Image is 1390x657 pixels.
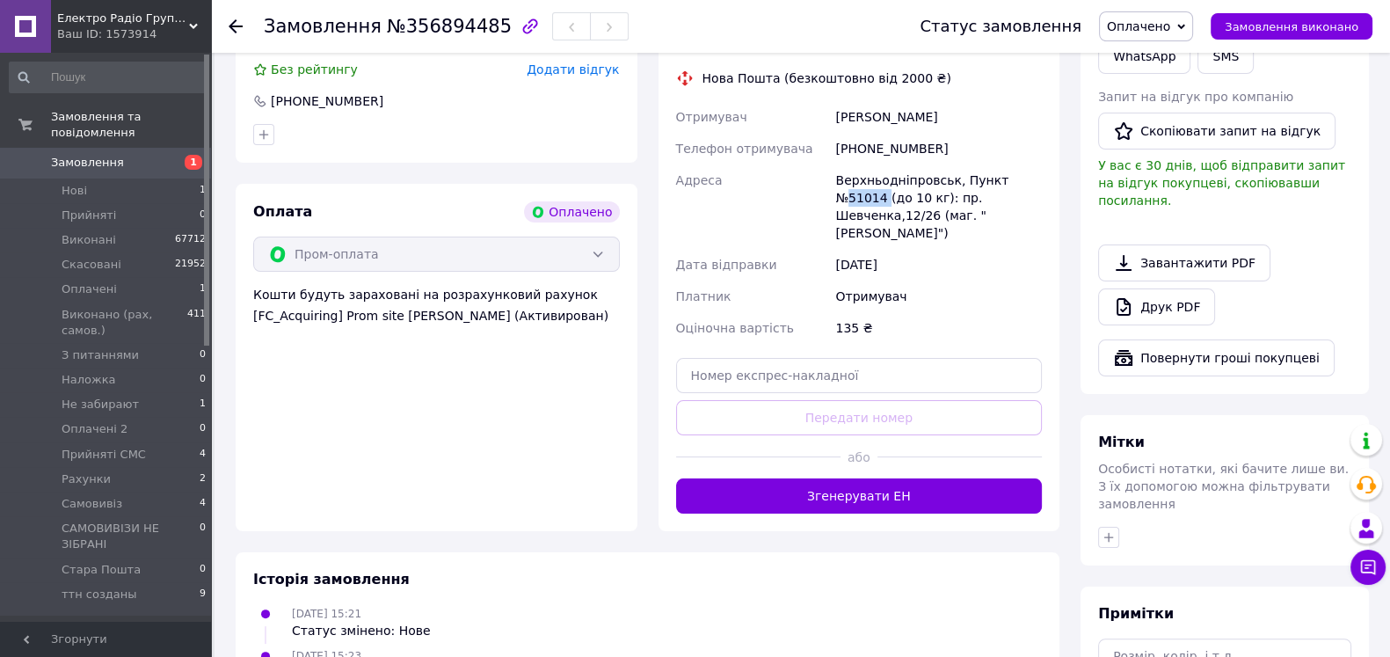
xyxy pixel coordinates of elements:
[62,397,139,412] span: Не забирают
[1107,19,1170,33] span: Оплачено
[200,562,206,578] span: 0
[62,471,111,487] span: Рахунки
[1098,113,1335,150] button: Скопіювати запит на відгук
[253,571,410,588] span: Історія замовлення
[62,281,117,297] span: Оплачені
[62,562,141,578] span: Стара Пошта
[62,347,139,363] span: З питаннями
[1197,39,1254,74] button: SMS
[62,183,87,199] span: Нові
[229,18,243,35] div: Повернутися назад
[1098,434,1145,450] span: Мітки
[62,496,122,512] span: Самовивіз
[832,164,1045,249] div: Верхньодніпровськ, Пункт №51014 (до 10 кг): пр. Шевченка,12/26 (маг. "[PERSON_NAME]")
[1098,90,1293,104] span: Запит на відгук про компанію
[200,496,206,512] span: 4
[292,622,431,639] div: Статус змінено: Нове
[200,347,206,363] span: 0
[832,312,1045,344] div: 135 ₴
[292,608,361,620] span: [DATE] 15:21
[62,372,116,388] span: Наложка
[200,397,206,412] span: 1
[62,421,127,437] span: Оплачені 2
[920,18,1081,35] div: Статус замовлення
[1350,550,1386,585] button: Чат з покупцем
[676,358,1043,393] input: Номер експрес-накладної
[200,372,206,388] span: 0
[676,142,813,156] span: Телефон отримувача
[271,62,358,77] span: Без рейтингу
[51,109,211,141] span: Замовлення та повідомлення
[253,286,620,325] div: Кошти будуть зараховані на розрахунковий рахунок
[1098,158,1345,208] span: У вас є 30 днів, щоб відправити запит на відгук покупцеві, скопіювавши посилання.
[1098,245,1270,281] a: Завантажити PDF
[200,281,206,297] span: 1
[1211,13,1372,40] button: Замовлення виконано
[1098,605,1174,622] span: Примітки
[1098,462,1349,511] span: Особисті нотатки, які бачите лише ви. З їх допомогою можна фільтрувати замовлення
[832,101,1045,133] div: [PERSON_NAME]
[175,257,206,273] span: 21952
[1098,339,1335,376] button: Повернути гроші покупцеві
[57,26,211,42] div: Ваш ID: 1573914
[832,249,1045,281] div: [DATE]
[698,69,956,87] div: Нова Пошта (безкоштовно від 2000 ₴)
[1098,288,1215,325] a: Друк PDF
[524,201,619,223] div: Оплачено
[62,521,200,552] span: САМОВИВІЗИ НЕ ЗІБРАНІ
[269,92,385,110] div: [PHONE_NUMBER]
[62,257,121,273] span: Скасовані
[62,232,116,248] span: Виконані
[62,307,187,339] span: Виконано (рах, самов.)
[676,321,794,335] span: Оціночна вартість
[57,11,189,26] span: Електро Радіо Груп - 1й магазин електрики і радіоелектроніки
[387,16,512,37] span: №356894485
[527,62,619,77] span: Додати відгук
[676,289,731,303] span: Платник
[253,203,312,220] span: Оплата
[200,587,206,602] span: 9
[62,447,146,463] span: Прийняті СМС
[676,258,777,272] span: Дата відправки
[9,62,207,93] input: Пошук
[200,471,206,487] span: 2
[187,307,206,339] span: 411
[200,521,206,552] span: 0
[832,281,1045,312] div: Отримувач
[253,307,620,325] div: [FC_Acquiring] Prom site [PERSON_NAME] (Активирован)
[51,155,124,171] span: Замовлення
[62,208,116,223] span: Прийняті
[832,133,1045,164] div: [PHONE_NUMBER]
[264,16,382,37] span: Замовлення
[1225,20,1358,33] span: Замовлення виконано
[62,587,137,602] span: ттн созданы
[200,421,206,437] span: 0
[200,183,206,199] span: 1
[676,110,747,124] span: Отримувач
[200,447,206,463] span: 4
[200,208,206,223] span: 0
[676,173,723,187] span: Адреса
[676,478,1043,514] button: Згенерувати ЕН
[841,449,877,466] span: або
[185,155,202,170] span: 1
[1098,39,1190,74] a: WhatsApp
[175,232,206,248] span: 67712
